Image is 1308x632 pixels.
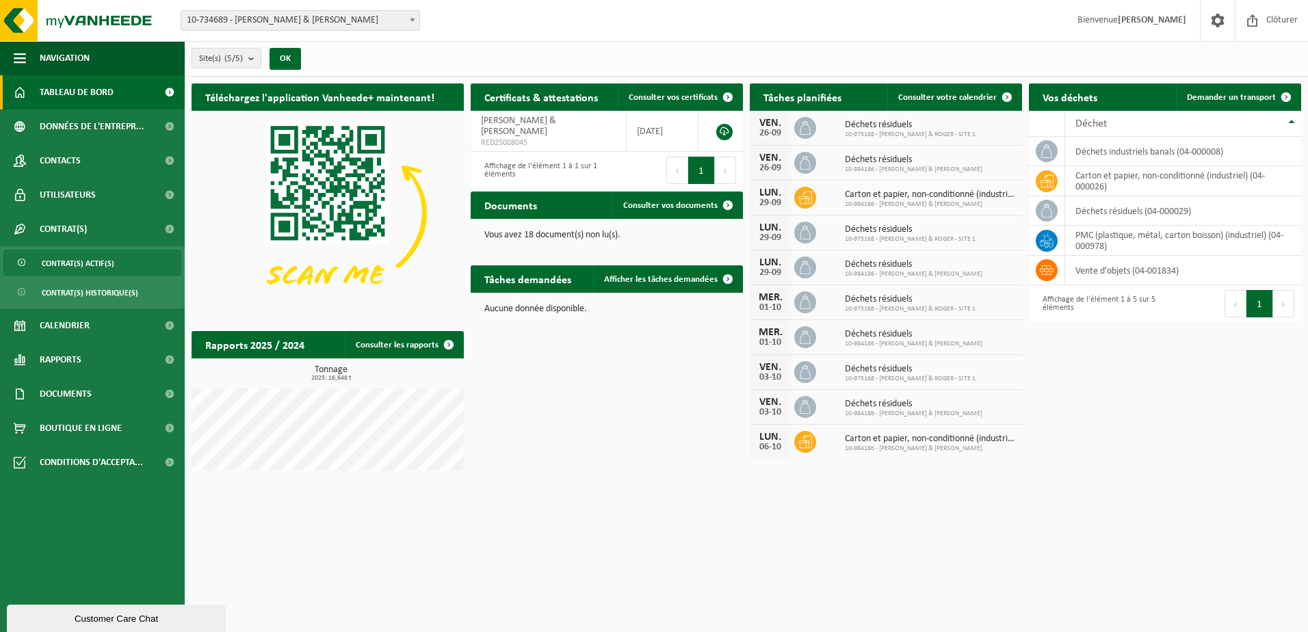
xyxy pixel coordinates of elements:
td: carton et papier, non-conditionné (industriel) (04-000026) [1065,166,1301,196]
span: 2025: 16,648 t [198,375,464,382]
div: 01-10 [757,338,784,347]
button: 1 [1246,290,1273,317]
span: Déchets résiduels [845,329,982,340]
span: Carton et papier, non-conditionné (industriel) [845,189,1015,200]
span: 10-984186 - [PERSON_NAME] & [PERSON_NAME] [845,270,982,278]
span: 10-975168 - [PERSON_NAME] & ROGER - SITE 1 [845,305,976,313]
div: LUN. [757,257,784,268]
div: Affichage de l'élément 1 à 1 sur 1 éléments [478,155,600,185]
span: Consulter vos certificats [629,93,718,102]
a: Demander un transport [1176,83,1300,111]
span: Conditions d'accepta... [40,445,143,479]
strong: [PERSON_NAME] [1118,15,1186,25]
div: LUN. [757,222,784,233]
a: Contrat(s) historique(s) [3,279,181,305]
td: [DATE] [627,111,699,152]
span: 10-984186 - [PERSON_NAME] & [PERSON_NAME] [845,410,982,418]
span: Consulter vos documents [623,201,718,210]
div: VEN. [757,362,784,373]
span: 10-975168 - [PERSON_NAME] & ROGER - SITE 1 [845,131,976,139]
span: RED25008045 [481,137,616,148]
div: 03-10 [757,408,784,417]
a: Consulter votre calendrier [887,83,1021,111]
button: Previous [666,157,688,184]
button: Previous [1225,290,1246,317]
button: Next [715,157,736,184]
span: Déchet [1075,118,1107,129]
span: 10-984186 - [PERSON_NAME] & [PERSON_NAME] [845,200,1015,209]
h2: Tâches demandées [471,265,585,292]
span: Afficher les tâches demandées [604,275,718,284]
span: Carton et papier, non-conditionné (industriel) [845,434,1015,445]
h2: Documents [471,192,551,218]
div: 29-09 [757,268,784,278]
button: Next [1273,290,1294,317]
div: VEN. [757,397,784,408]
div: LUN. [757,432,784,443]
span: 10-734689 - ROGER & ROGER - MOUSCRON [181,10,420,31]
span: Déchets résiduels [845,399,982,410]
span: Navigation [40,41,90,75]
span: Contrat(s) [40,212,87,246]
span: Rapports [40,343,81,377]
span: Déchets résiduels [845,294,976,305]
span: Tableau de bord [40,75,114,109]
p: Aucune donnée disponible. [484,304,729,314]
span: Consulter votre calendrier [898,93,997,102]
p: Vous avez 18 document(s) non lu(s). [484,231,729,240]
span: 10-984186 - [PERSON_NAME] & [PERSON_NAME] [845,340,982,348]
span: 10-975168 - [PERSON_NAME] & ROGER - SITE 1 [845,375,976,383]
button: Site(s)(5/5) [192,48,261,68]
div: 29-09 [757,198,784,208]
a: Afficher les tâches demandées [593,265,742,293]
a: Consulter les rapports [345,331,462,358]
td: PMC (plastique, métal, carton boisson) (industriel) (04-000978) [1065,226,1301,256]
span: Site(s) [199,49,243,69]
div: VEN. [757,153,784,163]
h2: Rapports 2025 / 2024 [192,331,318,358]
div: MER. [757,327,784,338]
a: Contrat(s) actif(s) [3,250,181,276]
button: OK [270,48,301,70]
h2: Tâches planifiées [750,83,855,110]
span: 10-984186 - [PERSON_NAME] & [PERSON_NAME] [845,445,1015,453]
img: Download de VHEPlus App [192,111,464,315]
a: Consulter vos certificats [618,83,742,111]
h2: Téléchargez l'application Vanheede+ maintenant! [192,83,448,110]
div: LUN. [757,187,784,198]
div: 29-09 [757,233,784,243]
span: 10-984186 - [PERSON_NAME] & [PERSON_NAME] [845,166,982,174]
count: (5/5) [224,54,243,63]
span: Boutique en ligne [40,411,122,445]
h2: Certificats & attestations [471,83,612,110]
div: 01-10 [757,303,784,313]
span: Demander un transport [1187,93,1276,102]
span: 10-975168 - [PERSON_NAME] & ROGER - SITE 1 [845,235,976,243]
iframe: chat widget [7,602,228,632]
div: MER. [757,292,784,303]
h2: Vos déchets [1029,83,1111,110]
span: Contrat(s) actif(s) [42,250,114,276]
div: 06-10 [757,443,784,452]
span: [PERSON_NAME] & [PERSON_NAME] [481,116,556,137]
span: Contrat(s) historique(s) [42,280,138,306]
span: Déchets résiduels [845,155,982,166]
span: Utilisateurs [40,178,96,212]
div: 26-09 [757,163,784,173]
span: Calendrier [40,308,90,343]
span: Déchets résiduels [845,224,976,235]
td: vente d'objets (04-001834) [1065,256,1301,285]
div: Affichage de l'élément 1 à 5 sur 5 éléments [1036,289,1158,319]
div: 26-09 [757,129,784,138]
button: 1 [688,157,715,184]
div: 03-10 [757,373,784,382]
span: Déchets résiduels [845,120,976,131]
td: déchets industriels banals (04-000008) [1065,137,1301,166]
div: VEN. [757,118,784,129]
td: déchets résiduels (04-000029) [1065,196,1301,226]
span: Déchets résiduels [845,364,976,375]
span: 10-734689 - ROGER & ROGER - MOUSCRON [181,11,419,30]
span: Documents [40,377,92,411]
span: Déchets résiduels [845,259,982,270]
